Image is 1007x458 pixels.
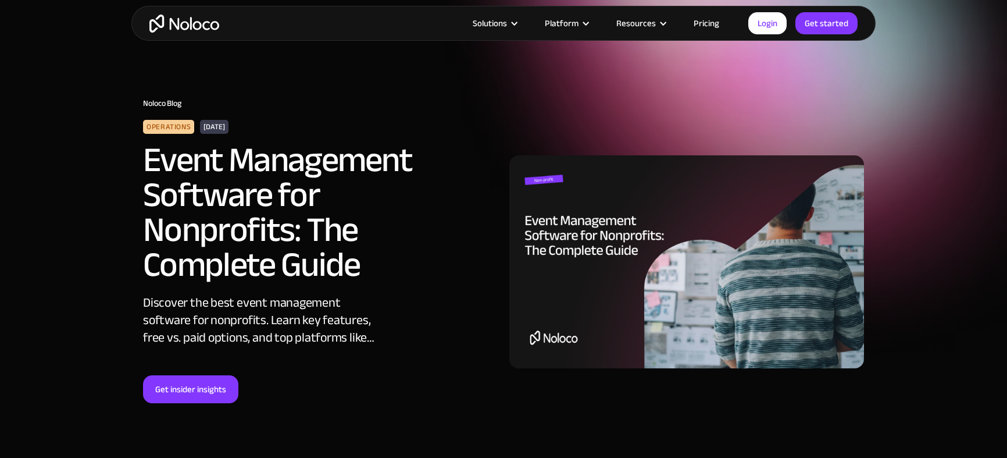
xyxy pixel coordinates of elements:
a: home [149,15,219,33]
div: Platform [530,16,602,31]
a: Pricing [679,16,734,31]
a: Get insider insights [143,375,238,403]
a: Login [748,12,787,34]
div: Solutions [458,16,530,31]
div: Resources [602,16,679,31]
h1: Noloco Blog [143,99,864,108]
div: Solutions [473,16,507,31]
a: Get started [795,12,858,34]
div: Discover the best event management software for nonprofits. Learn key features, free vs. paid opt... [143,294,381,346]
div: Operations [143,120,194,134]
h2: Event Management Software for Nonprofits: The Complete Guide [143,143,463,282]
div: Platform [545,16,579,31]
div: [DATE] [200,120,228,134]
div: Resources [616,16,656,31]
